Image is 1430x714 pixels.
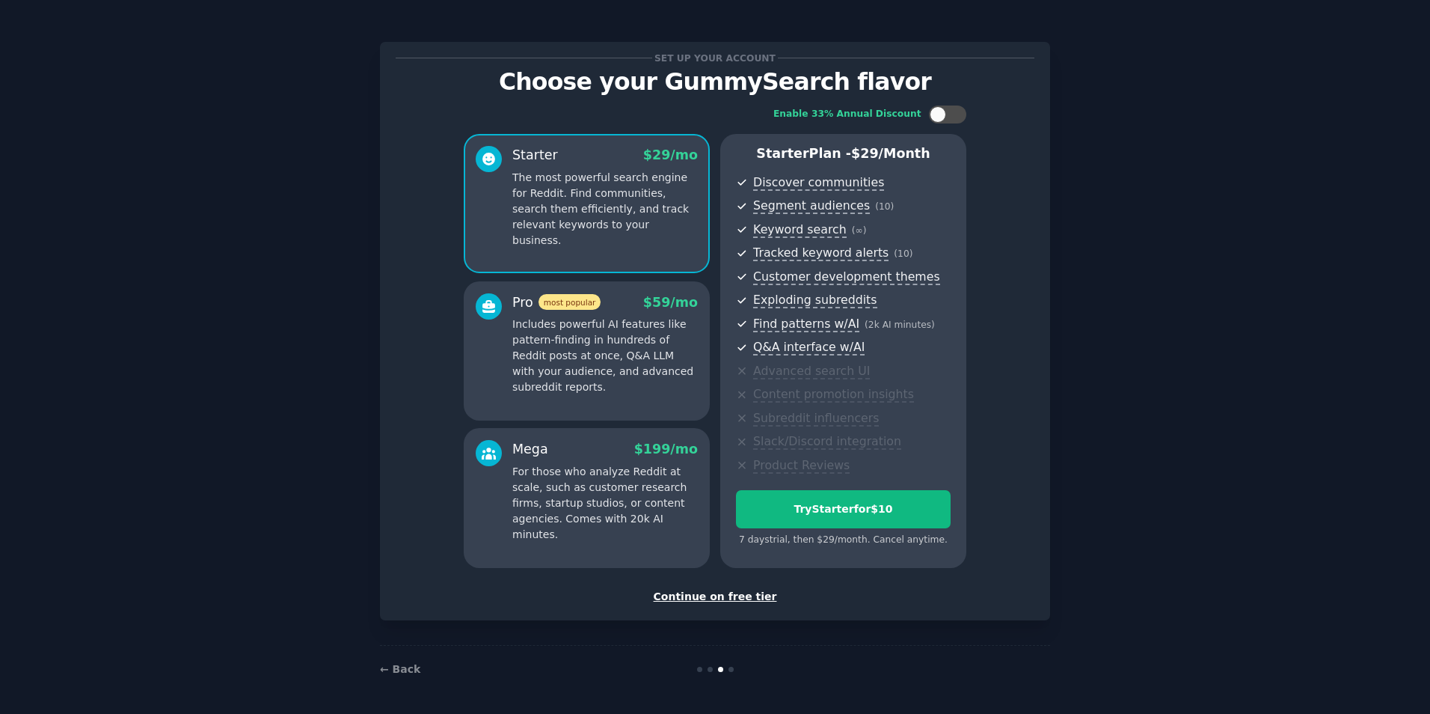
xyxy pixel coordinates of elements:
[753,340,865,356] span: Q&A interface w/AI
[512,146,558,165] div: Starter
[643,147,698,162] span: $ 29 /mo
[736,534,951,547] div: 7 days trial, then $ 29 /month . Cancel anytime.
[753,434,901,450] span: Slack/Discord integration
[753,269,940,285] span: Customer development themes
[753,175,884,191] span: Discover communities
[643,295,698,310] span: $ 59 /mo
[396,69,1034,95] p: Choose your GummySearch flavor
[753,411,879,427] span: Subreddit influencers
[773,108,921,121] div: Enable 33% Annual Discount
[736,144,951,163] p: Starter Plan -
[852,225,867,236] span: ( ∞ )
[753,245,889,261] span: Tracked keyword alerts
[512,170,698,248] p: The most powerful search engine for Reddit. Find communities, search them efficiently, and track ...
[851,146,930,161] span: $ 29 /month
[512,317,698,395] p: Includes powerful AI features like pattern-finding in hundreds of Reddit posts at once, Q&A LLM w...
[512,464,698,543] p: For those who analyze Reddit at scale, such as customer research firms, startup studios, or conte...
[865,320,935,330] span: ( 2k AI minutes )
[380,663,420,675] a: ← Back
[736,490,951,528] button: TryStarterfor$10
[634,442,698,457] span: $ 199 /mo
[512,293,601,312] div: Pro
[753,198,870,214] span: Segment audiences
[753,458,850,474] span: Product Reviews
[753,222,847,238] span: Keyword search
[512,440,548,459] div: Mega
[753,364,870,379] span: Advanced search UI
[894,248,912,259] span: ( 10 )
[652,50,779,66] span: Set up your account
[753,387,914,403] span: Content promotion insights
[737,501,950,517] div: Try Starter for $10
[396,589,1034,605] div: Continue on free tier
[875,201,894,212] span: ( 10 )
[538,294,601,310] span: most popular
[753,293,877,308] span: Exploding subreddits
[753,317,859,332] span: Find patterns w/AI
